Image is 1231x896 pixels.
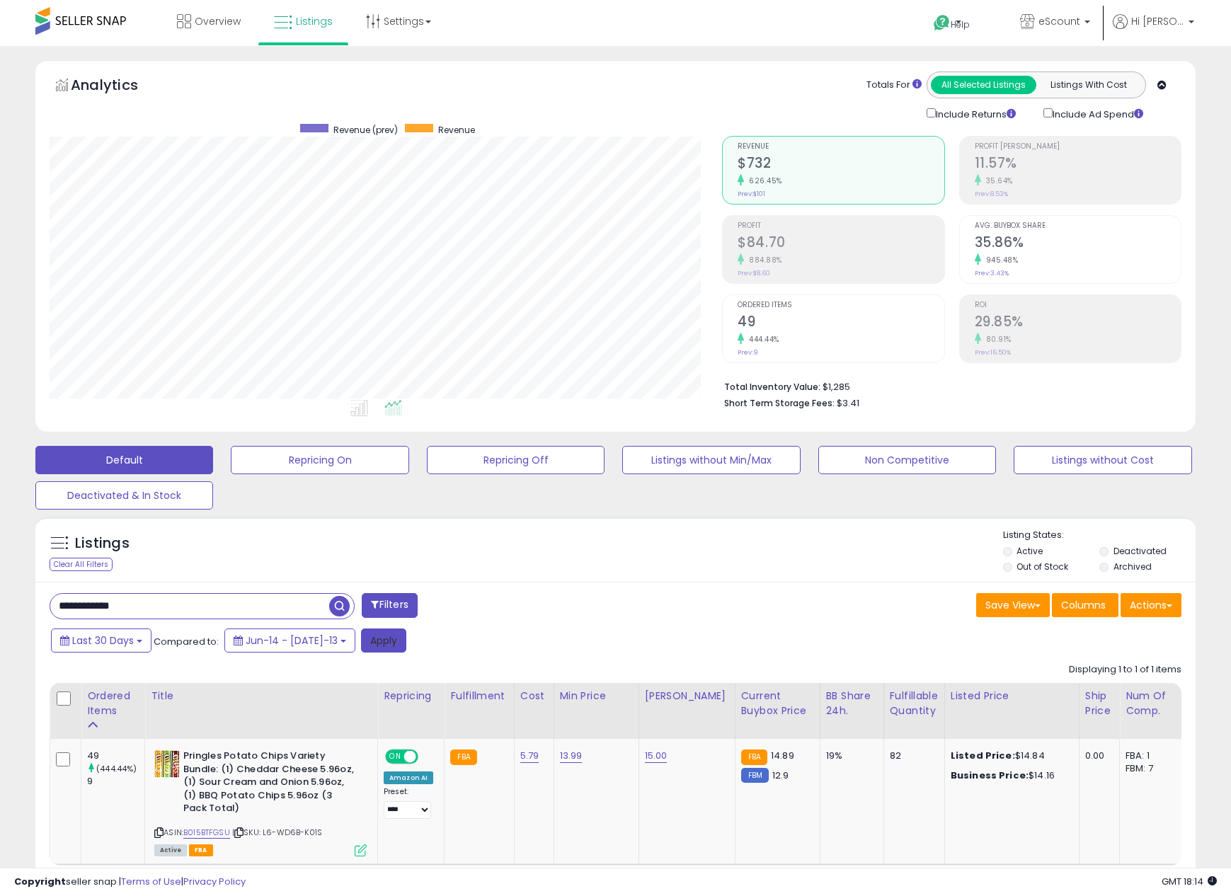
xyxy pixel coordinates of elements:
[1017,561,1068,573] label: Out of Stock
[1017,545,1043,557] label: Active
[50,558,113,571] div: Clear All Filters
[224,628,355,653] button: Jun-14 - [DATE]-13
[975,190,1008,198] small: Prev: 8.53%
[121,875,181,888] a: Terms of Use
[35,481,213,510] button: Deactivated & In Stock
[232,827,322,838] span: | SKU: L6-WD6B-K01S
[1014,446,1191,474] button: Listings without Cost
[738,222,944,230] span: Profit
[951,689,1073,703] div: Listed Price
[1085,749,1109,762] div: 0.00
[724,381,820,393] b: Total Inventory Value:
[361,628,406,653] button: Apply
[520,689,548,703] div: Cost
[772,769,789,782] span: 12.9
[520,749,539,763] a: 5.79
[387,751,404,763] span: ON
[738,269,770,277] small: Prev: $8.60
[362,593,417,618] button: Filters
[75,534,130,553] h5: Listings
[183,875,246,888] a: Privacy Policy
[438,124,475,136] span: Revenue
[951,749,1068,762] div: $14.84
[72,633,134,648] span: Last 30 Days
[1052,593,1118,617] button: Columns
[1126,689,1177,718] div: Num of Comp.
[890,749,934,762] div: 82
[738,348,758,357] small: Prev: 9
[975,234,1181,253] h2: 35.86%
[1162,875,1217,888] span: 2025-08-13 18:14 GMT
[724,377,1171,394] li: $1,285
[384,771,433,784] div: Amazon AI
[14,875,66,888] strong: Copyright
[154,844,187,856] span: All listings currently available for purchase on Amazon
[916,105,1033,122] div: Include Returns
[826,689,878,718] div: BB Share 24h.
[1038,14,1080,28] span: eScount
[741,749,767,765] small: FBA
[384,689,438,703] div: Repricing
[154,749,180,778] img: 61tjHACKdGL._SL40_.jpg
[645,749,668,763] a: 15.00
[183,827,230,839] a: B015BTFGSU
[826,749,873,762] div: 19%
[154,635,219,648] span: Compared to:
[71,75,166,98] h5: Analytics
[975,348,1011,357] small: Prev: 16.50%
[1113,561,1152,573] label: Archived
[744,176,782,186] small: 626.45%
[450,749,476,765] small: FBA
[951,769,1068,782] div: $14.16
[87,689,139,718] div: Ordered Items
[14,875,246,889] div: seller snap | |
[645,689,729,703] div: [PERSON_NAME]
[837,396,859,410] span: $3.41
[738,190,765,198] small: Prev: $101
[183,749,355,819] b: Pringles Potato Chips Variety Bundle: (1) Cheddar Cheese 5.96oz, (1) Sour Cream and Onion 5.96oz,...
[151,689,372,703] div: Title
[1121,593,1181,617] button: Actions
[951,18,970,30] span: Help
[1126,762,1172,775] div: FBM: 7
[87,775,144,788] div: 9
[1069,663,1181,677] div: Displaying 1 to 1 of 1 items
[744,334,779,345] small: 444.44%
[1033,105,1166,122] div: Include Ad Spend
[744,255,782,265] small: 884.88%
[1003,529,1196,542] p: Listing States:
[975,222,1181,230] span: Avg. Buybox Share
[975,155,1181,174] h2: 11.57%
[51,628,151,653] button: Last 30 Days
[416,751,439,763] span: OFF
[1126,749,1172,762] div: FBA: 1
[981,255,1019,265] small: 945.48%
[975,143,1181,151] span: Profit [PERSON_NAME]
[1113,14,1194,46] a: Hi [PERSON_NAME]
[975,269,1009,277] small: Prev: 3.43%
[1113,545,1167,557] label: Deactivated
[951,749,1015,762] b: Listed Price:
[890,689,939,718] div: Fulfillable Quantity
[738,314,944,333] h2: 49
[1061,598,1106,612] span: Columns
[933,14,951,32] i: Get Help
[741,768,769,783] small: FBM
[724,397,835,409] b: Short Term Storage Fees:
[154,749,367,854] div: ASIN:
[1085,689,1113,718] div: Ship Price
[975,314,1181,333] h2: 29.85%
[975,301,1181,309] span: ROI
[866,79,922,92] div: Totals For
[922,4,997,46] a: Help
[738,143,944,151] span: Revenue
[1131,14,1184,28] span: Hi [PERSON_NAME]
[333,124,398,136] span: Revenue (prev)
[87,749,144,762] div: 49
[622,446,800,474] button: Listings without Min/Max
[951,769,1029,782] b: Business Price:
[981,334,1012,345] small: 80.91%
[976,593,1050,617] button: Save View
[560,689,633,703] div: Min Price
[189,844,213,856] span: FBA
